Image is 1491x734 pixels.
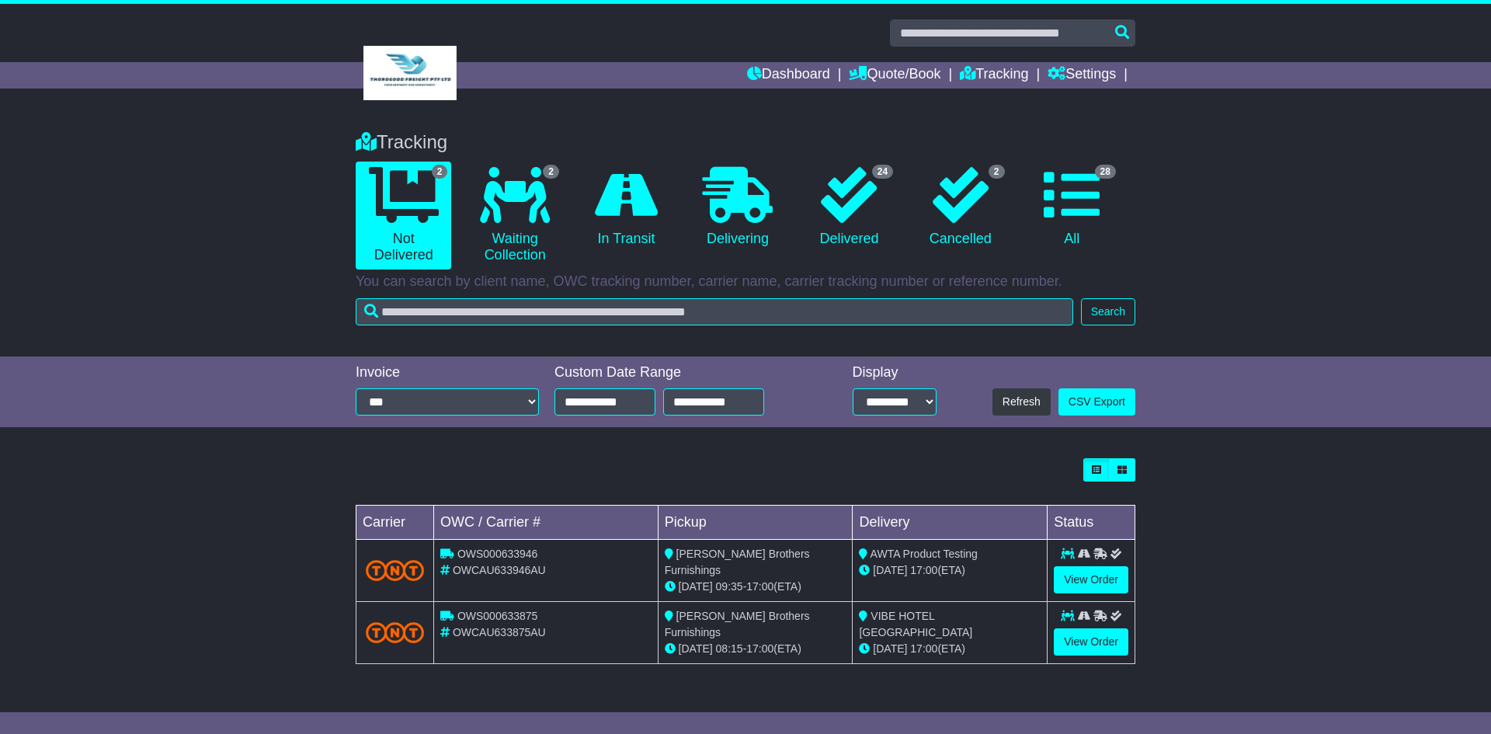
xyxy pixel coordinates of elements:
[356,364,539,381] div: Invoice
[992,388,1051,416] button: Refresh
[467,162,562,270] a: 2 Waiting Collection
[457,548,538,560] span: OWS000633946
[1054,566,1128,593] a: View Order
[801,162,897,253] a: 24 Delivered
[453,626,546,638] span: OWCAU633875AU
[849,62,940,89] a: Quote/Book
[910,642,937,655] span: 17:00
[665,641,846,657] div: - (ETA)
[366,560,424,581] img: TNT_Domestic.png
[989,165,1005,179] span: 2
[579,162,674,253] a: In Transit
[1024,162,1120,253] a: 28 All
[453,564,546,576] span: OWCAU633946AU
[356,506,434,540] td: Carrier
[873,564,907,576] span: [DATE]
[658,506,853,540] td: Pickup
[554,364,804,381] div: Custom Date Range
[872,165,893,179] span: 24
[690,162,785,253] a: Delivering
[859,610,972,638] span: VIBE HOTEL [GEOGRAPHIC_DATA]
[1095,165,1116,179] span: 28
[434,506,659,540] td: OWC / Carrier #
[1081,298,1135,325] button: Search
[1058,388,1135,416] a: CSV Export
[1048,62,1116,89] a: Settings
[356,273,1135,290] p: You can search by client name, OWC tracking number, carrier name, carrier tracking number or refe...
[871,548,978,560] span: AWTA Product Testing
[853,364,937,381] div: Display
[348,131,1143,154] div: Tracking
[746,642,773,655] span: 17:00
[665,610,810,638] span: [PERSON_NAME] Brothers Furnishings
[716,642,743,655] span: 08:15
[912,162,1008,253] a: 2 Cancelled
[366,622,424,643] img: TNT_Domestic.png
[543,165,559,179] span: 2
[432,165,448,179] span: 2
[853,506,1048,540] td: Delivery
[873,642,907,655] span: [DATE]
[859,562,1041,579] div: (ETA)
[679,642,713,655] span: [DATE]
[1048,506,1135,540] td: Status
[1054,628,1128,656] a: View Order
[960,62,1028,89] a: Tracking
[457,610,538,622] span: OWS000633875
[859,641,1041,657] div: (ETA)
[665,579,846,595] div: - (ETA)
[665,548,810,576] span: [PERSON_NAME] Brothers Furnishings
[747,62,830,89] a: Dashboard
[356,162,451,270] a: 2 Not Delivered
[679,580,713,593] span: [DATE]
[716,580,743,593] span: 09:35
[746,580,773,593] span: 17:00
[910,564,937,576] span: 17:00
